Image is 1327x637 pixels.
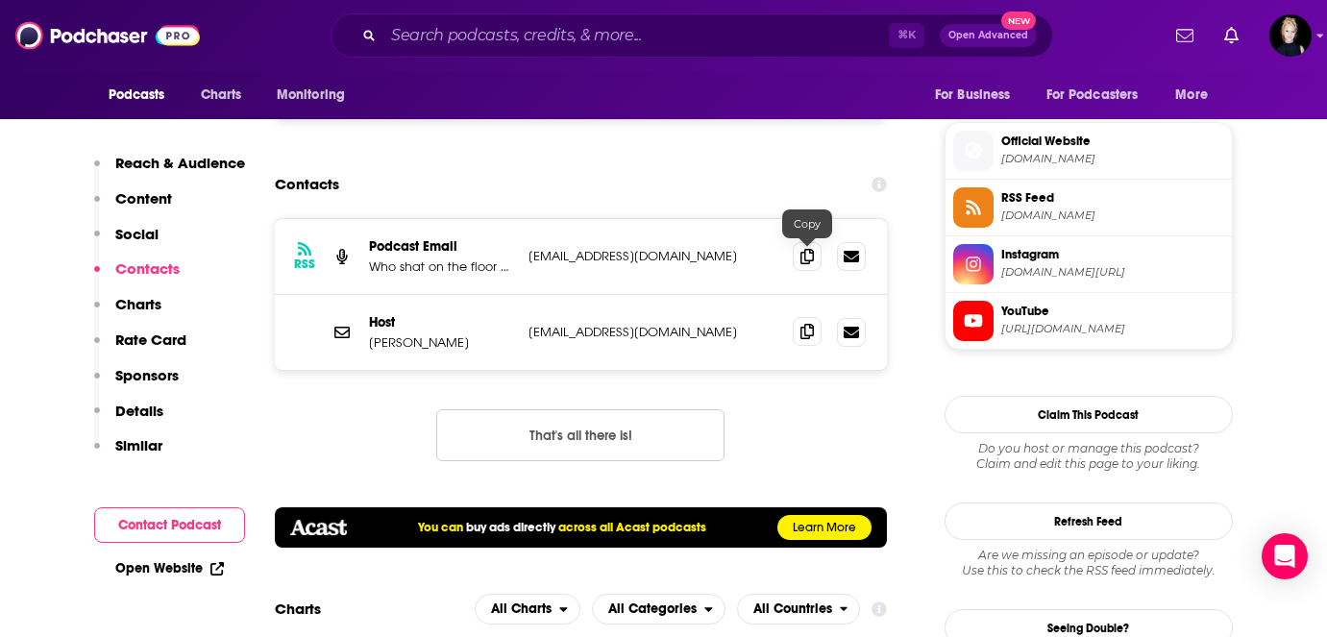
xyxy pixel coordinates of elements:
img: acastlogo [290,520,347,535]
div: Open Intercom Messenger [1262,533,1308,579]
span: All Charts [491,602,552,616]
h2: Contacts [275,166,339,203]
p: Content [115,189,172,208]
span: All Categories [608,602,697,616]
button: Nothing here. [436,409,725,461]
div: Copy [782,209,832,238]
button: Rate Card [94,331,186,366]
div: Claim and edit this page to your liking. [945,441,1233,472]
button: open menu [475,594,580,625]
span: ⌘ K [889,23,924,48]
button: Reach & Audience [94,154,245,189]
button: Details [94,402,163,437]
span: Official Website [1001,133,1224,150]
button: open menu [592,594,725,625]
span: Logged in as Passell [1269,14,1312,57]
button: Contact Podcast [94,507,245,543]
h3: RSS [294,257,315,272]
a: Learn More [777,515,872,540]
span: Podcasts [109,82,165,109]
span: Instagram [1001,246,1224,263]
div: Search podcasts, credits, & more... [331,13,1053,58]
p: Host [369,314,513,331]
p: Social [115,225,159,243]
button: Contacts [94,259,180,295]
button: Charts [94,295,161,331]
p: Details [115,402,163,420]
p: [EMAIL_ADDRESS][DOMAIN_NAME] [528,248,778,264]
span: New [1001,12,1036,30]
span: Monitoring [277,82,345,109]
span: Do you host or manage this podcast? [945,441,1233,456]
button: Show profile menu [1269,14,1312,57]
button: Similar [94,436,162,472]
span: RSS Feed [1001,189,1224,207]
button: open menu [263,77,370,113]
span: whoshatontheflooratmywedding.com [1001,152,1224,166]
span: For Podcasters [1046,82,1139,109]
span: YouTube [1001,303,1224,320]
a: Official Website[DOMAIN_NAME] [953,131,1224,171]
p: Similar [115,436,162,454]
span: Charts [201,82,242,109]
button: Sponsors [94,366,179,402]
h2: Categories [592,594,725,625]
a: Show notifications dropdown [1216,19,1246,52]
button: Social [94,225,159,260]
span: https://www.youtube.com/@whoshatontheflooratmywedding [1001,322,1224,336]
span: feeds.acast.com [1001,208,1224,223]
a: RSS Feed[DOMAIN_NAME] [953,187,1224,228]
button: open menu [1162,77,1232,113]
div: Are we missing an episode or update? Use this to check the RSS feed immediately. [945,548,1233,578]
p: Charts [115,295,161,313]
a: Instagram[DOMAIN_NAME][URL] [953,244,1224,284]
h2: Charts [275,600,321,618]
p: Rate Card [115,331,186,349]
button: Claim This Podcast [945,396,1233,433]
a: Charts [188,77,254,113]
h5: You can across all Acast podcasts [418,520,706,535]
button: open menu [922,77,1035,113]
button: Refresh Feed [945,502,1233,540]
p: [EMAIL_ADDRESS][DOMAIN_NAME] [528,324,778,340]
span: All Countries [753,602,832,616]
p: Podcast Email [369,238,513,255]
button: open menu [1034,77,1167,113]
p: Sponsors [115,366,179,384]
a: YouTube[URL][DOMAIN_NAME] [953,301,1224,341]
button: open menu [95,77,190,113]
h2: Countries [737,594,861,625]
a: buy ads directly [466,520,555,535]
img: Podchaser - Follow, Share and Rate Podcasts [15,17,200,54]
button: Open AdvancedNew [940,24,1037,47]
input: Search podcasts, credits, & more... [383,20,889,51]
p: [PERSON_NAME] [369,334,513,351]
a: Show notifications dropdown [1168,19,1201,52]
a: Open Website [115,560,224,576]
p: Contacts [115,259,180,278]
h2: Platforms [475,594,580,625]
p: Who shat on the floor at my wedding? [369,258,513,275]
button: Content [94,189,172,225]
p: Reach & Audience [115,154,245,172]
span: For Business [935,82,1011,109]
span: instagram.com/whoshatontheflooratmywedding [1001,265,1224,280]
button: open menu [737,594,861,625]
img: User Profile [1269,14,1312,57]
span: More [1175,82,1208,109]
span: Open Advanced [948,31,1028,40]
